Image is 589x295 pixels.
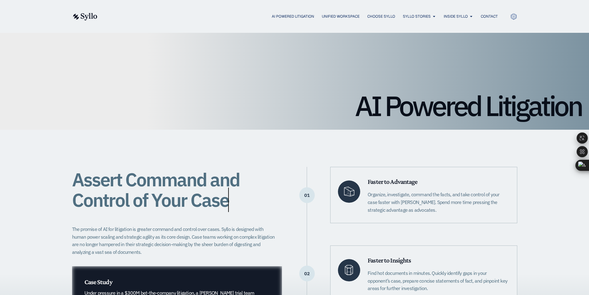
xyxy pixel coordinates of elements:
[110,14,498,20] nav: Menu
[72,225,279,256] p: The promise of AI for litigation is greater command and control over cases. Syllo is designed wit...
[367,14,395,19] a: Choose Syllo
[481,14,498,19] a: Contact
[299,273,315,274] p: 02
[84,278,112,286] span: Case Study
[322,14,360,19] a: Unified Workspace
[7,92,582,120] h1: AI Powered Litigation
[110,14,498,20] div: Menu Toggle
[403,14,431,19] a: Syllo Stories
[272,14,314,19] a: AI Powered Litigation
[368,269,509,292] p: Find hot documents in minutes. Quickly identify gaps in your opponent’s case, prepare concise sta...
[368,178,417,185] span: Faster to Advantage
[72,13,97,20] img: syllo
[368,191,509,214] p: Organize, investigate, command the facts, and take control of your case faster with [PERSON_NAME]...
[72,167,240,212] span: Assert Command and Control of Your Case
[444,14,468,19] a: Inside Syllo
[368,256,411,264] span: Faster to Insights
